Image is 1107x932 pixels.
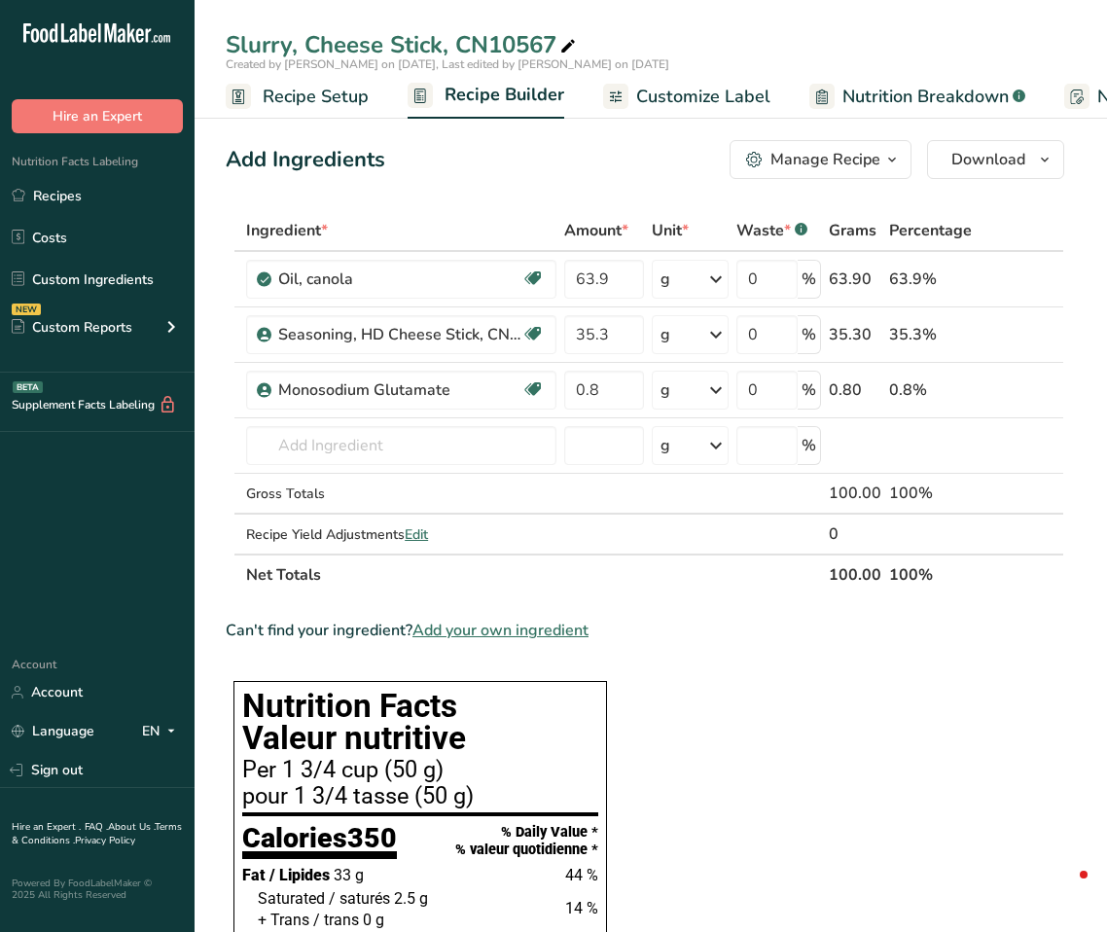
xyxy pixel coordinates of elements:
[347,821,397,854] span: 350
[603,75,770,119] a: Customize Label
[408,73,564,120] a: Recipe Builder
[736,219,807,242] div: Waste
[445,82,564,108] span: Recipe Builder
[313,911,359,929] span: / trans
[564,219,628,242] span: Amount
[829,323,881,346] div: 35.30
[258,911,309,929] span: + Trans
[889,482,972,505] div: 100%
[278,378,521,402] div: Monosodium Glutamate
[242,759,598,782] div: Per 1 3/4 cup (50 g)
[770,148,880,171] div: Manage Recipe
[661,323,670,346] div: g
[269,866,330,884] span: / Lipides
[334,866,364,884] span: 33 g
[12,820,81,834] a: Hire an Expert .
[951,148,1025,171] span: Download
[565,866,598,884] span: 44 %
[142,720,183,743] div: EN
[226,144,385,176] div: Add Ingredients
[12,304,41,315] div: NEW
[12,99,183,133] button: Hire an Expert
[246,219,328,242] span: Ingredient
[730,140,911,179] button: Manage Recipe
[242,690,598,755] h1: Nutrition Facts Valeur nutritive
[242,554,825,594] th: Net Totals
[412,619,589,642] span: Add your own ingredient
[455,824,598,858] div: % Daily Value * % valeur quotidienne *
[829,219,876,242] span: Grams
[885,554,976,594] th: 100%
[329,889,390,908] span: / saturés
[842,84,1009,110] span: Nutrition Breakdown
[75,834,135,847] a: Privacy Policy
[661,434,670,457] div: g
[405,525,428,544] span: Edit
[108,820,155,834] a: About Us .
[12,878,183,901] div: Powered By FoodLabelMaker © 2025 All Rights Reserved
[278,323,521,346] div: Seasoning, HD Cheese Stick, CN10687
[809,75,1025,119] a: Nutrition Breakdown
[242,824,397,860] div: Calories
[652,219,689,242] span: Unit
[246,426,556,465] input: Add Ingredient
[12,317,132,338] div: Custom Reports
[278,268,521,291] div: Oil, canola
[825,554,885,594] th: 100.00
[246,524,556,545] div: Recipe Yield Adjustments
[565,899,598,917] span: 14 %
[829,378,881,402] div: 0.80
[927,140,1064,179] button: Download
[12,820,182,847] a: Terms & Conditions .
[661,268,670,291] div: g
[246,484,556,504] div: Gross Totals
[242,866,266,884] span: Fat
[13,381,43,393] div: BETA
[242,785,598,808] div: pour 1 3/4 tasse (50 g)
[226,27,580,62] div: Slurry, Cheese Stick, CN10567
[85,820,108,834] a: FAQ .
[889,268,972,291] div: 63.9%
[226,619,1064,642] div: Can't find your ingredient?
[829,482,881,505] div: 100.00
[829,268,881,291] div: 63.90
[661,378,670,402] div: g
[394,889,428,908] span: 2.5 g
[226,75,369,119] a: Recipe Setup
[889,323,972,346] div: 35.3%
[889,219,972,242] span: Percentage
[829,522,881,546] div: 0
[263,84,369,110] span: Recipe Setup
[889,378,972,402] div: 0.8%
[258,889,325,908] span: Saturated
[636,84,770,110] span: Customize Label
[1041,866,1088,913] iframe: Intercom live chat
[226,56,669,72] span: Created by [PERSON_NAME] on [DATE], Last edited by [PERSON_NAME] on [DATE]
[363,911,384,929] span: 0 g
[12,714,94,748] a: Language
